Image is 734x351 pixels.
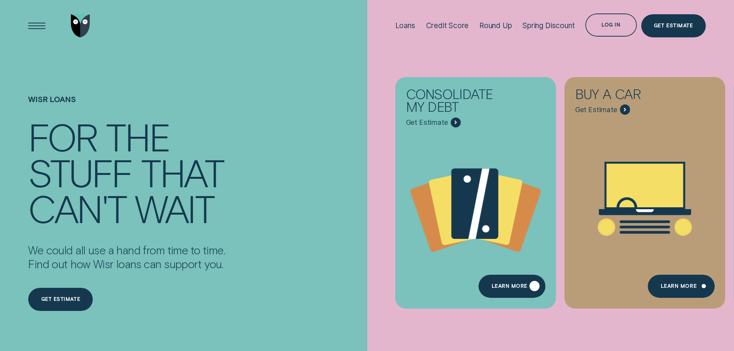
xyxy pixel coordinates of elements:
[585,13,637,37] button: Log in
[395,77,556,302] a: Consolidate my debt - Learn more
[135,190,213,226] div: wait
[106,118,170,154] div: the
[71,14,90,37] img: Wisr
[28,154,132,190] div: stuff
[25,14,49,37] button: Open Menu
[28,243,225,271] p: We could all use a hand from time to time. Find out how Wisr loans can support you.
[141,154,223,190] div: that
[479,275,545,298] a: Learn more
[395,21,415,30] div: Loans
[575,106,617,114] span: Get Estimate
[522,21,574,30] div: Spring Discount
[564,77,725,302] a: Buy a car - Learn more
[28,190,126,226] div: can't
[641,14,706,37] a: Get Estimate
[28,288,93,311] a: Get estimate
[479,21,512,30] div: Round Up
[28,118,97,154] div: For
[28,118,225,226] h4: For the stuff that can't wait
[575,87,678,104] div: Buy a car
[406,87,509,117] div: Consolidate my debt
[28,95,225,118] h1: Wisr loans
[406,118,448,127] span: Get Estimate
[426,21,469,30] div: Credit Score
[648,275,714,298] a: Learn More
